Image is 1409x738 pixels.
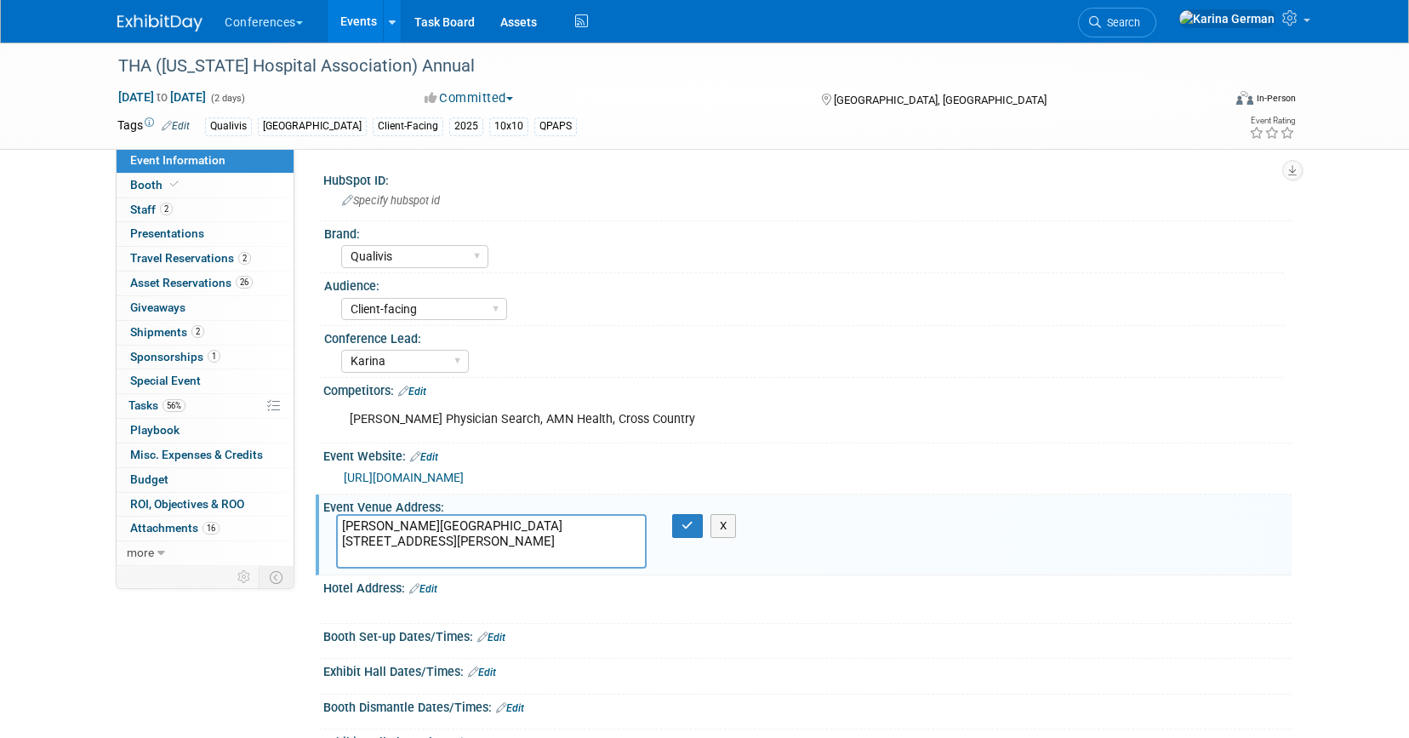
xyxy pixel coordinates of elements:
span: Presentations [130,226,204,240]
a: Attachments16 [117,517,294,541]
div: 10x10 [489,117,528,135]
a: Giveaways [117,296,294,320]
span: Special Event [130,374,201,387]
a: Edit [496,702,524,714]
a: Staff2 [117,198,294,222]
td: Toggle Event Tabs [260,566,294,588]
div: QPAPS [534,117,577,135]
span: (2 days) [209,93,245,104]
td: Personalize Event Tab Strip [230,566,260,588]
span: 2 [191,325,204,338]
span: 2 [238,252,251,265]
img: Format-Inperson.png [1236,91,1253,105]
span: Event Information [130,153,225,167]
div: [GEOGRAPHIC_DATA] [258,117,367,135]
span: ROI, Objectives & ROO [130,497,244,511]
a: Tasks56% [117,394,294,418]
a: Search [1078,8,1156,37]
i: Booth reservation complete [170,180,179,189]
div: 2025 [449,117,483,135]
td: Tags [117,117,190,136]
div: HubSpot ID: [323,168,1292,189]
span: Specify hubspot id [342,194,440,207]
a: Edit [398,386,426,398]
span: Attachments [130,521,220,535]
a: Booth [117,174,294,197]
div: Booth Dismantle Dates/Times: [323,695,1292,717]
span: 26 [236,276,253,289]
a: Special Event [117,369,294,393]
span: Search [1101,16,1140,29]
button: X [710,514,737,538]
div: Competitors: [323,378,1292,400]
span: Budget [130,472,168,486]
span: Misc. Expenses & Credits [130,448,263,461]
span: Booth [130,178,182,192]
a: Asset Reservations26 [117,272,294,295]
span: more [127,546,154,559]
div: Conference Lead: [324,326,1284,347]
a: Playbook [117,419,294,443]
span: to [154,90,170,104]
img: ExhibitDay [117,14,203,31]
span: [DATE] [DATE] [117,89,207,105]
a: Sponsorships1 [117,346,294,369]
div: Client-Facing [373,117,443,135]
span: Tasks [128,398,185,412]
div: Event Website: [323,443,1292,466]
a: Event Information [117,149,294,173]
a: Edit [162,120,190,132]
a: Edit [477,632,505,644]
div: Event Rating [1249,117,1295,125]
span: 56% [163,399,185,412]
a: Edit [409,583,437,595]
div: Brand: [324,221,1284,243]
span: Shipments [130,325,204,339]
span: 16 [203,522,220,535]
a: ROI, Objectives & ROO [117,493,294,517]
span: Travel Reservations [130,251,251,265]
img: Karina German [1178,9,1275,28]
a: Misc. Expenses & Credits [117,443,294,467]
button: Committed [419,89,520,107]
span: [GEOGRAPHIC_DATA], [GEOGRAPHIC_DATA] [834,94,1047,106]
a: Travel Reservations2 [117,247,294,271]
span: Playbook [130,423,180,437]
span: Staff [130,203,173,216]
span: 2 [160,203,173,215]
div: Audience: [324,273,1284,295]
span: Asset Reservations [130,276,253,289]
a: more [117,541,294,565]
a: Shipments2 [117,321,294,345]
div: Qualivis [205,117,252,135]
a: Edit [468,666,496,678]
span: Sponsorships [130,350,220,363]
a: Budget [117,468,294,492]
div: Event Venue Address: [323,495,1292,516]
a: Presentations [117,222,294,246]
div: Booth Set-up Dates/Times: [323,624,1292,646]
div: THA ([US_STATE] Hospital Association) Annual [112,51,1195,82]
a: [URL][DOMAIN_NAME] [344,471,464,484]
div: Event Format [1121,89,1296,114]
div: In-Person [1256,92,1296,105]
span: 1 [208,350,220,363]
a: Edit [410,451,438,463]
div: Exhibit Hall Dates/Times: [323,659,1292,681]
span: Giveaways [130,300,185,314]
div: [PERSON_NAME] Physician Search, AMN Health, Cross Country [338,403,1104,437]
div: Hotel Address: [323,575,1292,598]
